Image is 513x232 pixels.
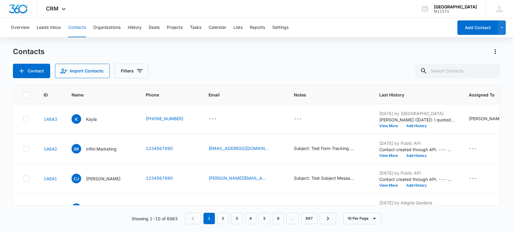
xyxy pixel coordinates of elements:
div: Notes - - Select to Edit Field [294,115,313,123]
div: Email - - Select to Edit Field [209,115,227,123]
div: Subject: Test Form Tracking Message: This is just a Form Tracking Test [294,145,354,151]
div: --- [469,175,477,182]
a: 1234567890 [146,145,173,151]
div: Phone - (123) 456-7890 - Select to Edit Field [146,145,184,152]
a: Page 3 [231,213,243,224]
button: Add History [402,184,431,187]
button: Projects [167,18,183,37]
div: Assigned To - - Select to Edit Field [469,145,488,152]
div: --- [294,115,302,123]
a: Page 4 [245,213,256,224]
div: --- [294,205,302,212]
div: [PERSON_NAME] [469,115,503,122]
div: Name - Infini Marketing - Select to Edit Field [72,144,127,154]
div: Phone - (713) 584-3092 - Select to Edit Field [146,205,194,212]
button: Calendar [209,18,226,37]
div: Assigned To - - Select to Edit Field [469,175,488,182]
em: 1 [203,213,215,224]
span: ID [44,92,48,98]
span: Assigned To [469,92,505,98]
button: Add History [402,124,431,128]
a: Navigate to contact details page for Infini Marketing [44,146,57,151]
button: Overview [11,18,29,37]
span: Email [209,92,271,98]
p: Contact created through API. --- Notes: Subject: Test Form Tracking Message: This is just a Form ... [379,146,454,153]
button: Add Contact [13,64,50,78]
div: account name [434,5,477,9]
button: Add Contact [457,20,498,35]
a: [PERSON_NAME][EMAIL_ADDRESS][DOMAIN_NAME] [209,175,269,181]
button: View More [379,124,402,128]
div: Name - Carlos Jairo Tiaga - Select to Edit Field [72,174,131,183]
div: Notes - - Select to Edit Field [294,205,313,212]
p: Contact created through API. --- Notes: Subject: Test Subject Message: This is just a Test for FB... [379,176,454,182]
span: Phone [146,92,185,98]
p: Infini Marketing [86,146,117,152]
a: Next Page [320,213,336,224]
p: [DATE] by Alegria Gardens [379,200,454,206]
a: Page 6 [273,213,284,224]
nav: Pagination [185,213,336,224]
button: Organizations [93,18,121,37]
a: 1234567890 [146,175,173,181]
div: Email - dev@infinimarketing.com - Select to Edit Field [209,145,279,152]
a: Navigate to contact details page for Kayla [44,117,57,122]
button: Actions [490,47,500,56]
button: 10 Per Page [343,213,381,224]
div: Name - Carlos - Select to Edit Field [72,203,131,213]
p: Showing 1-10 of 6963 [132,215,178,222]
div: Notes - Subject: Test Form Tracking Message: This is just a Form Tracking Test - Select to Edit F... [294,145,365,152]
div: --- [209,115,217,123]
div: Notes - Subject: Test Subject Message: This is just a Test for FB Tracking - Select to Edit Field [294,175,365,182]
button: Reports [250,18,265,37]
div: Phone - (346) 718-1019 - Select to Edit Field [146,115,194,123]
p: [DATE] by Public API [379,170,454,176]
button: Filters [115,64,148,78]
button: Lists [234,18,243,37]
div: --- [209,205,217,212]
a: [PHONE_NUMBER] [146,205,183,211]
a: Page 697 [301,213,317,224]
span: Last History [379,92,446,98]
div: account id [434,9,477,14]
div: Email - - Select to Edit Field [209,205,227,212]
button: Tasks [190,18,201,37]
h1: Contacts [13,47,44,56]
p: [PERSON_NAME] [86,176,121,182]
button: Import Contacts [55,64,110,78]
span: C [72,203,81,213]
div: [PERSON_NAME] [469,205,503,211]
div: Email - carlos@infinimarketing.com - Select to Edit Field [209,175,279,182]
a: [EMAIL_ADDRESS][DOMAIN_NAME] [209,145,269,151]
button: History [128,18,142,37]
button: Add History [402,154,431,157]
button: Settings [272,18,289,37]
button: Deals [149,18,160,37]
span: CRM [46,5,59,12]
span: Notes [294,92,365,98]
button: Leads Inbox [37,18,61,37]
span: IM [72,144,81,154]
div: Name - Kayla - Select to Edit Field [72,114,108,124]
p: [DATE] by [GEOGRAPHIC_DATA] [379,110,454,117]
div: Phone - (123) 456-7890 - Select to Edit Field [146,175,184,182]
a: [PHONE_NUMBER] [146,115,183,122]
div: --- [469,145,477,152]
span: Name [72,92,123,98]
a: Page 2 [217,213,229,224]
p: [PERSON_NAME] ([DATE]): I quoted the client $2500 plus tax for the Adore package, $5,500 plus tax... [379,117,454,123]
p: [PERSON_NAME] [86,205,121,212]
div: Subject: Test Subject Message: This is just a Test for FB Tracking [294,175,354,181]
a: Navigate to contact details page for Carlos Jairo Tiaga [44,176,57,181]
span: CJ [72,174,81,183]
span: K [72,114,81,124]
p: Kayla [86,116,97,122]
p: [DATE] by Public API [379,140,454,146]
button: View More [379,154,402,157]
input: Search Contacts [415,64,500,78]
button: Contacts [68,18,86,37]
button: View More [379,184,402,187]
a: Page 5 [259,213,270,224]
